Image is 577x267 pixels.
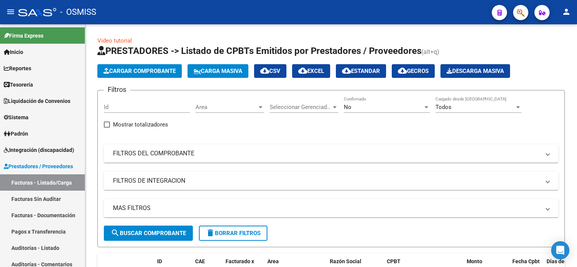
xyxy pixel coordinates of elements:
[398,68,429,74] span: Gecros
[4,48,23,56] span: Inicio
[60,4,96,21] span: - OSMISS
[4,146,74,154] span: Integración (discapacidad)
[4,97,70,105] span: Liquidación de Convenios
[336,64,386,78] button: Estandar
[4,81,33,89] span: Tesorería
[440,64,510,78] app-download-masive: Descarga masiva de comprobantes (adjuntos)
[4,32,43,40] span: Firma Express
[111,228,120,237] mat-icon: search
[342,66,351,75] mat-icon: cloud_download
[111,230,186,237] span: Buscar Comprobante
[4,130,28,138] span: Padrón
[254,64,286,78] button: CSV
[298,66,307,75] mat-icon: cloud_download
[104,144,558,163] mat-expansion-panel-header: FILTROS DEL COMPROBANTE
[447,68,504,74] span: Descarga Masiva
[4,64,31,73] span: Reportes
[113,149,540,158] mat-panel-title: FILTROS DEL COMPROBANTE
[398,66,407,75] mat-icon: cloud_download
[440,64,510,78] button: Descarga Masiva
[206,230,261,237] span: Borrar Filtros
[6,7,15,16] mat-icon: menu
[104,226,193,241] button: Buscar Comprobante
[199,226,267,241] button: Borrar Filtros
[104,172,558,190] mat-expansion-panel-header: FILTROS DE INTEGRACION
[267,258,279,264] span: Area
[196,104,257,111] span: Area
[342,68,380,74] span: Estandar
[292,64,330,78] button: EXCEL
[97,37,132,44] a: Video tutorial
[421,48,439,55] span: (alt+q)
[195,258,205,264] span: CAE
[298,68,324,74] span: EXCEL
[157,258,162,264] span: ID
[387,258,401,264] span: CPBT
[206,228,215,237] mat-icon: delete
[344,104,351,111] span: No
[551,241,569,259] div: Open Intercom Messenger
[270,104,331,111] span: Seleccionar Gerenciador
[392,64,435,78] button: Gecros
[97,46,421,56] span: PRESTADORES -> Listado de CPBTs Emitidos por Prestadores / Proveedores
[104,199,558,217] mat-expansion-panel-header: MAS FILTROS
[330,258,361,264] span: Razón Social
[436,104,451,111] span: Todos
[113,177,540,185] mat-panel-title: FILTROS DE INTEGRACION
[103,68,176,74] span: Cargar Comprobante
[104,84,130,95] h3: Filtros
[4,113,29,122] span: Sistema
[260,66,269,75] mat-icon: cloud_download
[562,7,571,16] mat-icon: person
[97,64,182,78] button: Cargar Comprobante
[113,204,540,212] mat-panel-title: MAS FILTROS
[512,258,540,264] span: Fecha Cpbt
[194,68,242,74] span: Carga Masiva
[467,258,482,264] span: Monto
[188,64,248,78] button: Carga Masiva
[4,162,73,171] span: Prestadores / Proveedores
[113,120,168,129] span: Mostrar totalizadores
[260,68,280,74] span: CSV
